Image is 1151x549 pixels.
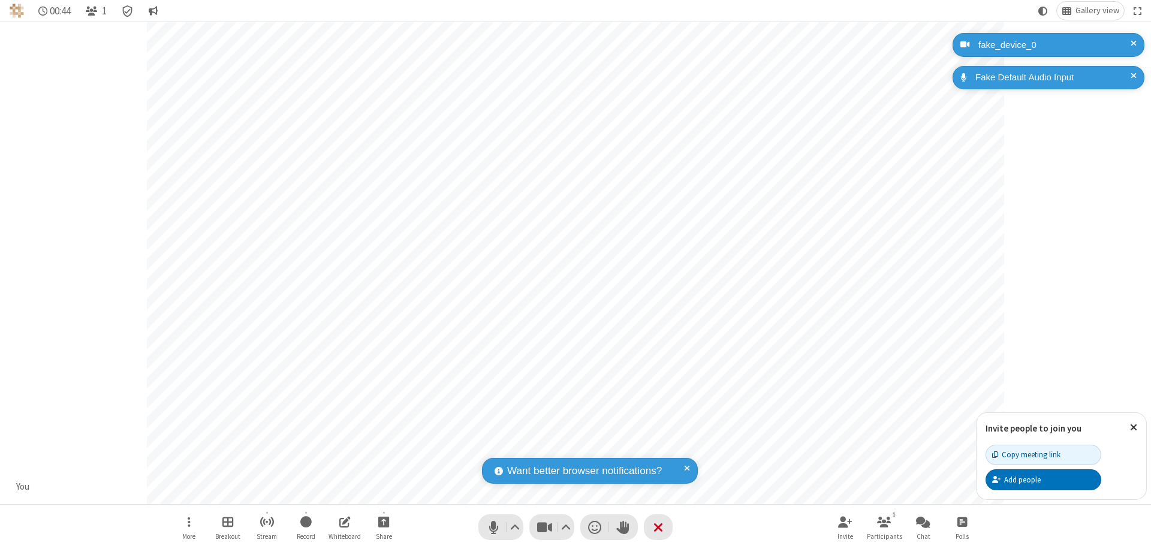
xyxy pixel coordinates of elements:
[329,533,361,540] span: Whiteboard
[558,514,574,540] button: Video setting
[327,510,363,544] button: Open shared whiteboard
[1129,2,1147,20] button: Fullscreen
[905,510,941,544] button: Open chat
[215,533,240,540] span: Breakout
[837,533,853,540] span: Invite
[992,449,1060,460] div: Copy meeting link
[971,71,1135,85] div: Fake Default Audio Input
[529,514,574,540] button: Stop video (⌘+Shift+V)
[366,510,402,544] button: Start sharing
[609,514,638,540] button: Raise hand
[257,533,277,540] span: Stream
[507,463,662,479] span: Want better browser notifications?
[644,514,673,540] button: End or leave meeting
[478,514,523,540] button: Mute (⌘+Shift+A)
[1121,413,1146,442] button: Close popover
[10,4,24,18] img: QA Selenium DO NOT DELETE OR CHANGE
[80,2,112,20] button: Open participant list
[889,509,899,520] div: 1
[866,510,902,544] button: Open participant list
[507,514,523,540] button: Audio settings
[974,38,1135,52] div: fake_device_0
[956,533,969,540] span: Polls
[580,514,609,540] button: Send a reaction
[102,5,107,17] span: 1
[34,2,76,20] div: Timer
[986,423,1081,434] label: Invite people to join you
[182,533,195,540] span: More
[917,533,930,540] span: Chat
[143,2,162,20] button: Conversation
[867,533,902,540] span: Participants
[50,5,71,17] span: 00:44
[288,510,324,544] button: Start recording
[249,510,285,544] button: Start streaming
[376,533,392,540] span: Share
[210,510,246,544] button: Manage Breakout Rooms
[171,510,207,544] button: Open menu
[986,469,1101,490] button: Add people
[986,445,1101,465] button: Copy meeting link
[297,533,315,540] span: Record
[827,510,863,544] button: Invite participants (⌘+Shift+I)
[944,510,980,544] button: Open poll
[116,2,139,20] div: Meeting details Encryption enabled
[12,480,34,494] div: You
[1075,6,1119,16] span: Gallery view
[1034,2,1053,20] button: Using system theme
[1057,2,1124,20] button: Change layout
